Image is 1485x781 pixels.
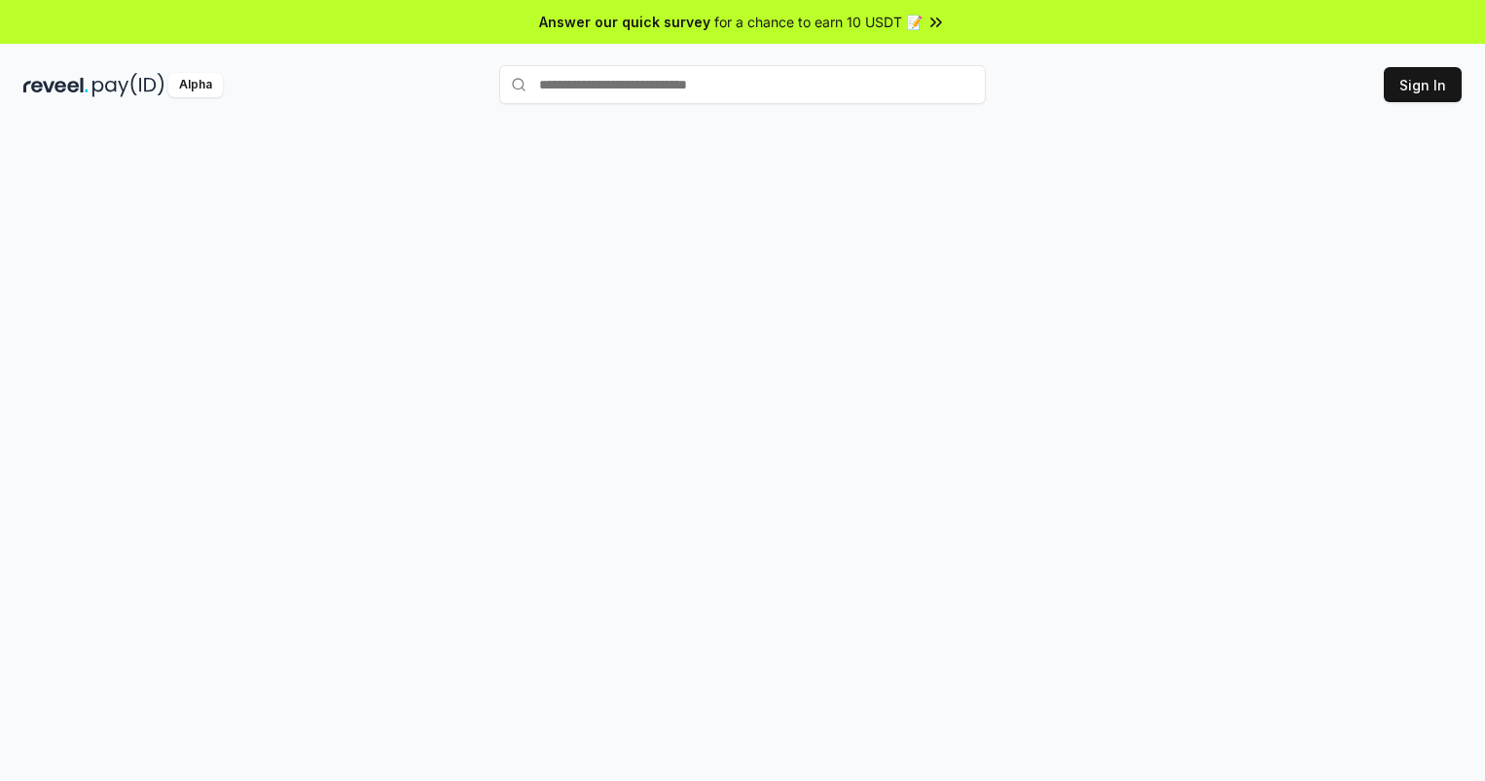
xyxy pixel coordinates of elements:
span: for a chance to earn 10 USDT 📝 [714,12,923,32]
img: pay_id [92,73,164,97]
img: reveel_dark [23,73,89,97]
div: Alpha [168,73,223,97]
span: Answer our quick survey [539,12,710,32]
button: Sign In [1384,67,1462,102]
